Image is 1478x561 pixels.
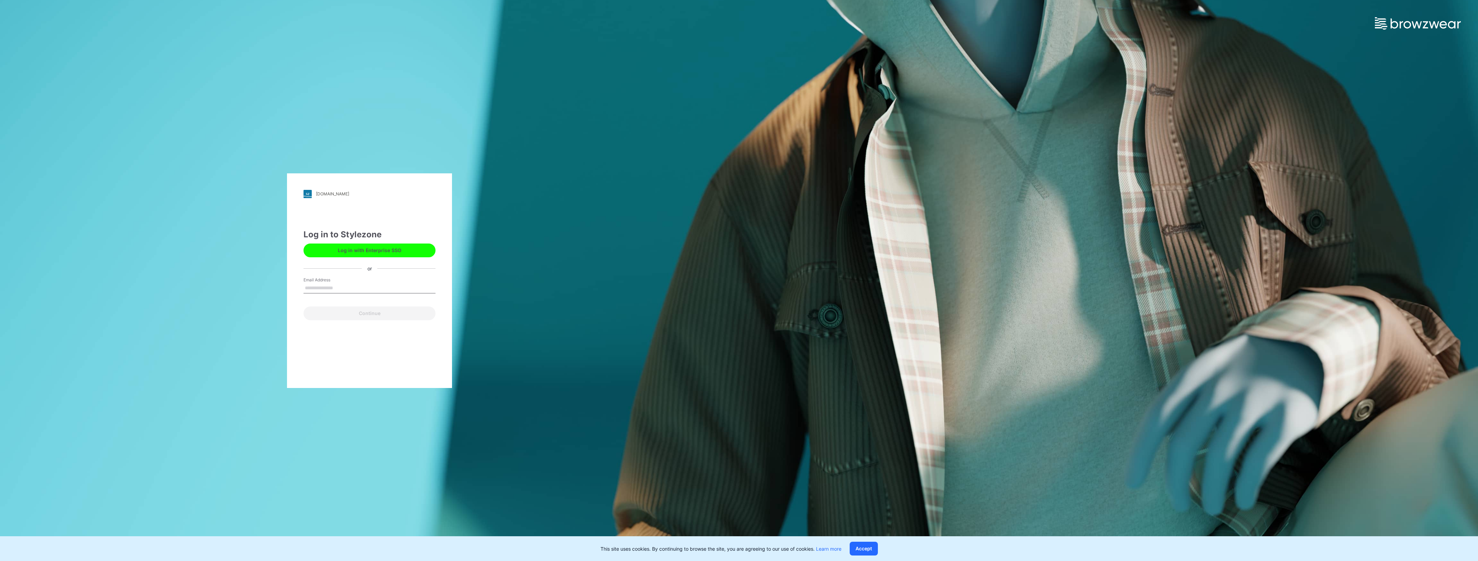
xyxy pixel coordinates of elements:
[362,265,377,272] div: or
[1375,17,1461,30] img: browzwear-logo.e42bd6dac1945053ebaf764b6aa21510.svg
[816,546,841,552] a: Learn more
[850,542,878,555] button: Accept
[304,190,312,198] img: stylezone-logo.562084cfcfab977791bfbf7441f1a819.svg
[316,191,349,196] div: [DOMAIN_NAME]
[600,545,841,552] p: This site uses cookies. By continuing to browse the site, you are agreeing to our use of cookies.
[304,228,435,241] div: Log in to Stylezone
[304,244,435,257] button: Log in with Enterprise SSO
[304,277,352,283] label: Email Address
[304,190,435,198] a: [DOMAIN_NAME]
